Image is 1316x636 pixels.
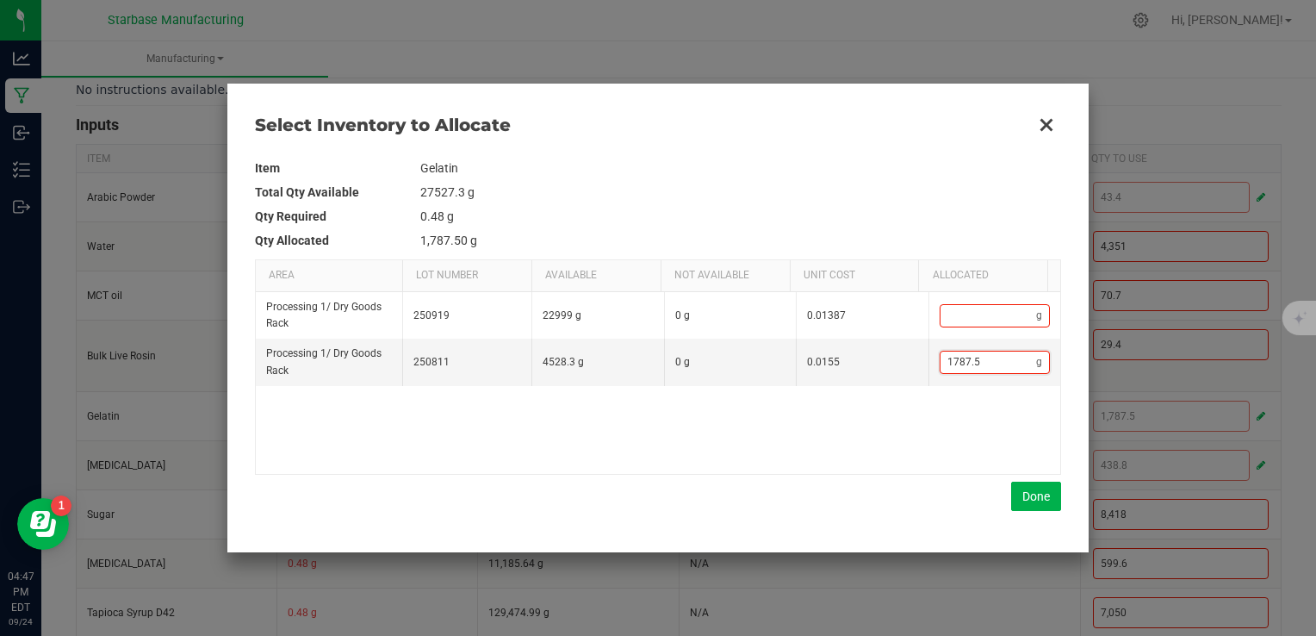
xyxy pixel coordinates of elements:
[255,113,1028,137] span: Select Inventory to Allocate
[420,156,1061,180] td: Gelatin
[674,268,749,283] span: Not Available
[402,292,531,339] td: 250919
[269,268,295,283] span: Area
[1011,482,1061,511] button: Done
[933,268,989,283] span: Allocated
[255,204,420,228] th: Qty Required
[664,292,797,339] td: 0 g
[420,180,1061,204] td: 27527.3 g
[664,339,797,385] td: 0 g
[402,339,531,385] td: 250811
[531,292,664,339] td: 22999 g
[256,260,1060,474] div: Data table
[796,292,928,339] td: 0.01387
[255,180,420,204] th: Total Qty Available
[416,268,478,283] span: Lot Number
[796,339,928,385] td: 0.0155
[804,268,855,283] span: Unit Cost
[1036,309,1049,323] span: g
[420,204,1061,228] td: 0.48 g
[255,156,420,180] th: Item
[266,301,382,329] span: Processing 1 / Dry Goods Rack
[1036,355,1049,370] span: g
[420,228,1061,253] td: 1,787.50 g
[51,496,71,516] iframe: Resource center unread badge
[1028,107,1065,143] button: Close
[17,498,69,550] iframe: Resource center
[266,347,382,376] span: Processing 1 / Dry Goods Rack
[531,339,664,385] td: 4528.3 g
[255,228,420,253] th: Qty Allocated
[545,268,597,283] span: Available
